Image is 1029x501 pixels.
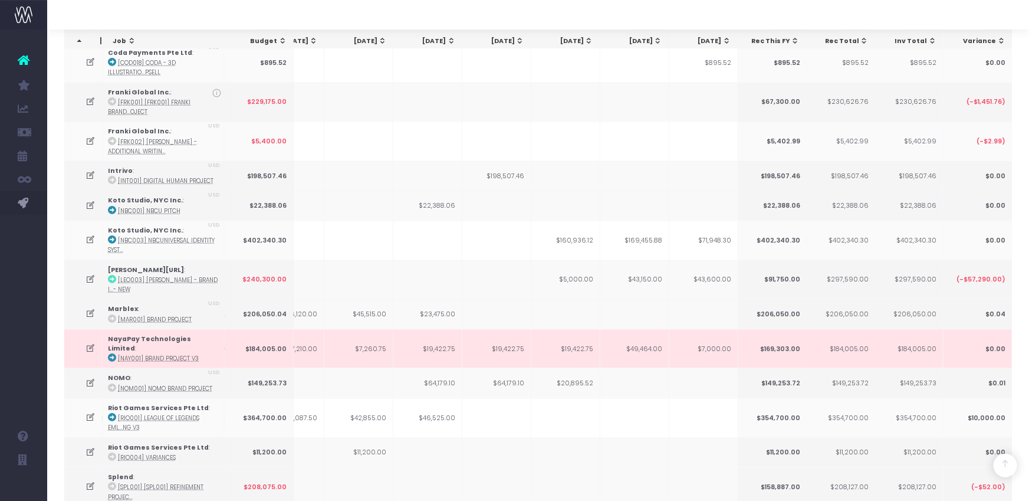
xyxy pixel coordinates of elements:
td: $5,402.99 [738,122,807,161]
span: (-$57,290.00) [956,275,1005,284]
abbr: [RIO004] Variances [119,454,176,461]
td: $198,507.46 [225,161,294,191]
td: $43,150.00 [600,260,669,300]
td: $354,700.00 [738,398,807,438]
td: : [103,221,225,260]
strong: NOMO [109,374,131,382]
td: $11,200.00 [738,438,807,467]
div: Rec Total [817,37,869,46]
td: : [103,438,225,467]
div: Rec This FY [748,37,800,46]
th: Rec This FY: activate to sort column ascending [738,30,807,53]
th: : activate to sort column descending [64,30,100,53]
td: $184,005.00 [225,329,294,369]
td: $64,179.10 [393,368,462,398]
td: : [103,299,225,329]
td: $0.00 [943,438,1012,467]
div: [DATE] [679,37,731,46]
th: Feb 25: activate to sort column ascending [600,30,669,53]
td: $10,000.00 [943,398,1012,438]
td: : [103,329,225,369]
td: $402,340.30 [874,221,943,260]
td: $149,253.73 [225,368,294,398]
td: : [103,83,225,122]
td: $354,700.00 [806,398,875,438]
div: Budget [235,37,287,46]
td: $49,464.00 [600,329,669,369]
td: $11,200.00 [874,438,943,467]
th: Dec 24: activate to sort column ascending [462,30,531,53]
strong: Marblex [109,304,139,313]
td: : [103,161,225,191]
th: Inv Total: activate to sort column ascending [875,30,943,53]
td: $46,525.00 [393,398,462,438]
td: $22,388.06 [393,191,462,220]
td: $149,253.73 [874,368,943,398]
td: $297,590.00 [874,260,943,300]
td: $364,700.00 [225,398,294,438]
td: $206,050.00 [738,299,807,329]
abbr: [RIO001] League of Legends EML Branding V3 [109,414,200,431]
td: $19,422.75 [462,329,531,369]
th: Budget: activate to sort column ascending [225,30,294,53]
td: $895.52 [806,43,875,83]
abbr: [NBC001] NBCU Pitch [119,207,181,215]
th: Oct 24: activate to sort column ascending [324,30,393,53]
div: Job [113,37,222,46]
span: USD [209,191,221,199]
td: $19,422.75 [531,329,600,369]
div: [DATE] [335,37,387,46]
abbr: [NOM001] NOMO Brand Project [119,385,213,392]
td: $22,388.06 [738,191,807,220]
div: [DATE] [404,37,456,46]
td: $22,388.06 [225,191,294,220]
td: $895.52 [669,43,738,83]
abbr: [COD018] Coda - 3D Illustrations 8k Render - Brand - Upsell [109,59,176,76]
td: $169,455.88 [600,221,669,260]
strong: NayaPay Technologies Limited [109,335,192,353]
span: USD [209,369,221,377]
td: $229,175.00 [225,83,294,122]
div: Variance [954,37,1006,46]
td: $206,050.00 [874,299,943,329]
td: $402,340.30 [225,221,294,260]
td: $0.04 [943,299,1012,329]
td: $7,000.00 [669,329,738,369]
strong: Franki Global Inc. [109,88,171,97]
abbr: [MAR001] Brand Project [119,316,192,323]
span: (-$1,451.76) [966,97,1005,107]
th: Mar 25: activate to sort column ascending [669,30,738,53]
td: $71,948.30 [669,221,738,260]
th: Rec Total: activate to sort column ascending [806,30,875,53]
th: Variance: activate to sort column ascending [943,30,1012,53]
td: $22,388.06 [874,191,943,220]
td: $23,475.00 [393,299,462,329]
td: $206,050.04 [225,299,294,329]
span: (-$2.99) [977,137,1005,146]
td: $42,855.00 [324,398,393,438]
strong: Koto Studio, NYC Inc. [109,196,183,205]
td: $0.01 [943,368,1012,398]
div: [DATE] [541,37,593,46]
td: : [103,43,225,83]
td: $206,050.00 [806,299,875,329]
td: $895.52 [874,43,943,83]
strong: Riot Games Services Pte Ltd [109,443,209,452]
td: : [103,260,225,300]
td: $7,260.75 [324,329,393,369]
abbr: [INT001] Digital Human Project [119,177,214,185]
td: : [103,191,225,220]
strong: [PERSON_NAME][URL] [109,266,185,274]
div: [DATE] [610,37,662,46]
span: USD [209,300,221,308]
abbr: [FRK001] [FRK001] Franki branding project [109,99,191,116]
td: $22,388.06 [806,191,875,220]
td: : [103,398,225,438]
strong: Franki Global Inc. [109,127,171,136]
td: $11,200.00 [225,438,294,467]
td: : [103,122,225,161]
td: $67,300.00 [738,83,807,122]
td: $0.00 [943,221,1012,260]
td: $169,303.00 [738,329,807,369]
td: $198,507.46 [806,161,875,191]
